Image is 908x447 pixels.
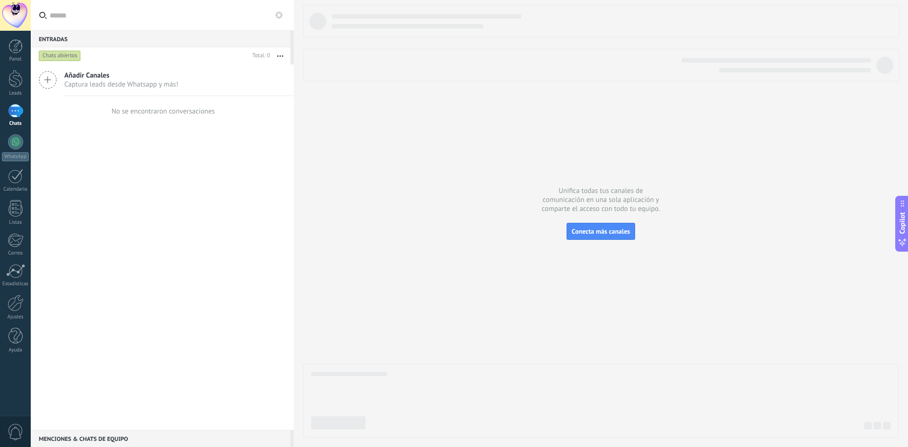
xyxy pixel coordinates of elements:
div: No se encontraron conversaciones [112,107,215,116]
div: Total: 0 [249,51,270,61]
span: Captura leads desde Whatsapp y más! [64,80,178,89]
div: Ajustes [2,314,29,320]
div: WhatsApp [2,152,29,161]
div: Correo [2,250,29,256]
div: Listas [2,219,29,226]
div: Leads [2,90,29,96]
button: Conecta más canales [567,223,635,240]
button: Más [270,47,290,64]
div: Menciones & Chats de equipo [31,430,290,447]
div: Chats abiertos [39,50,81,61]
div: Chats [2,121,29,127]
div: Entradas [31,30,290,47]
div: Estadísticas [2,281,29,287]
div: Ayuda [2,347,29,353]
span: Copilot [898,212,907,234]
div: Panel [2,56,29,62]
span: Añadir Canales [64,71,178,80]
div: Calendario [2,186,29,193]
span: Conecta más canales [572,227,630,236]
